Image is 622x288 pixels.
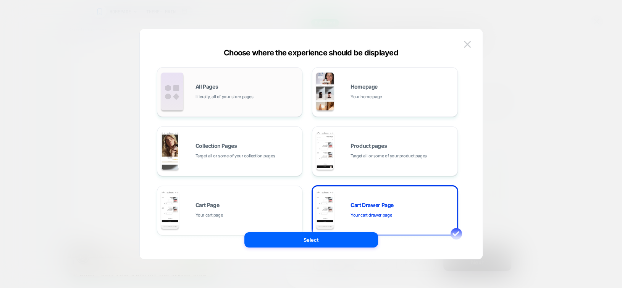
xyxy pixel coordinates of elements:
[117,217,140,240] img: 4_260b7fbc-cbab-4c82-b1c1-835e4ab41c0f.png
[351,84,378,89] span: Homepage
[351,202,394,208] span: Cart Drawer Page
[351,143,387,149] span: Product pages
[351,93,382,100] span: Your home page
[140,48,483,57] div: Choose where the experience should be displayed
[244,232,378,248] button: Select
[351,212,392,219] span: Your cart drawer page
[351,152,427,160] span: Target all or some of your product pages
[464,41,471,47] img: close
